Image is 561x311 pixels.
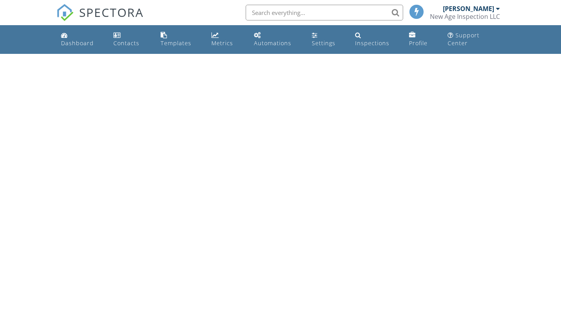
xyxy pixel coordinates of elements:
div: Contacts [113,39,139,47]
div: Profile [409,39,428,47]
a: Inspections [352,28,400,51]
a: SPECTORA [56,11,144,27]
a: Dashboard [58,28,104,51]
div: [PERSON_NAME] [443,5,494,13]
a: Company Profile [406,28,439,51]
span: SPECTORA [79,4,144,20]
a: Settings [309,28,346,51]
div: New Age Inspection LLC [430,13,500,20]
div: Settings [312,39,335,47]
a: Templates [157,28,202,51]
input: Search everything... [246,5,403,20]
img: The Best Home Inspection Software - Spectora [56,4,74,21]
a: Metrics [208,28,245,51]
a: Contacts [110,28,151,51]
div: Metrics [211,39,233,47]
a: Automations (Basic) [251,28,302,51]
div: Dashboard [61,39,94,47]
div: Inspections [355,39,389,47]
a: Support Center [444,28,503,51]
div: Automations [254,39,291,47]
div: Support Center [448,31,480,47]
div: Templates [161,39,191,47]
